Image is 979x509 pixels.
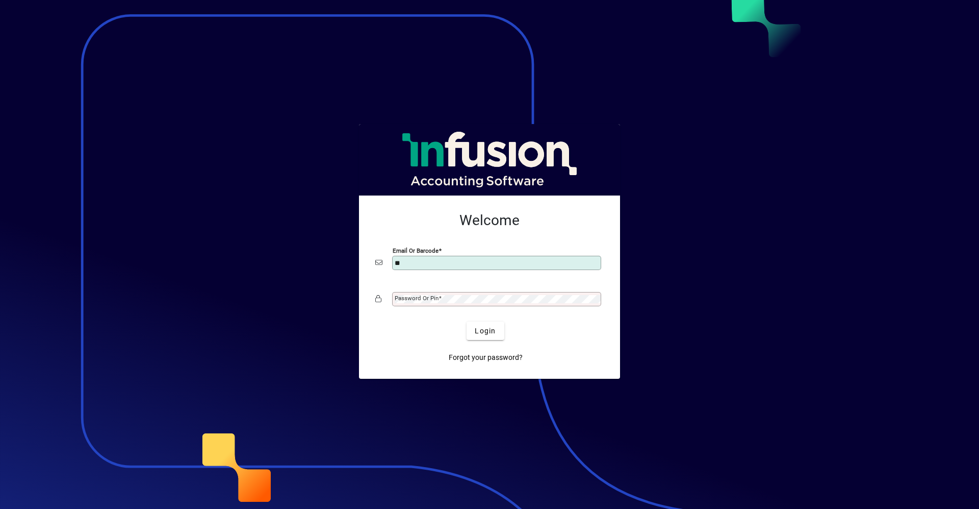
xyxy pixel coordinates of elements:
[445,348,527,367] a: Forgot your password?
[449,352,523,363] span: Forgot your password?
[393,247,439,254] mat-label: Email or Barcode
[475,326,496,336] span: Login
[467,322,504,340] button: Login
[375,212,604,229] h2: Welcome
[395,295,439,302] mat-label: Password or Pin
